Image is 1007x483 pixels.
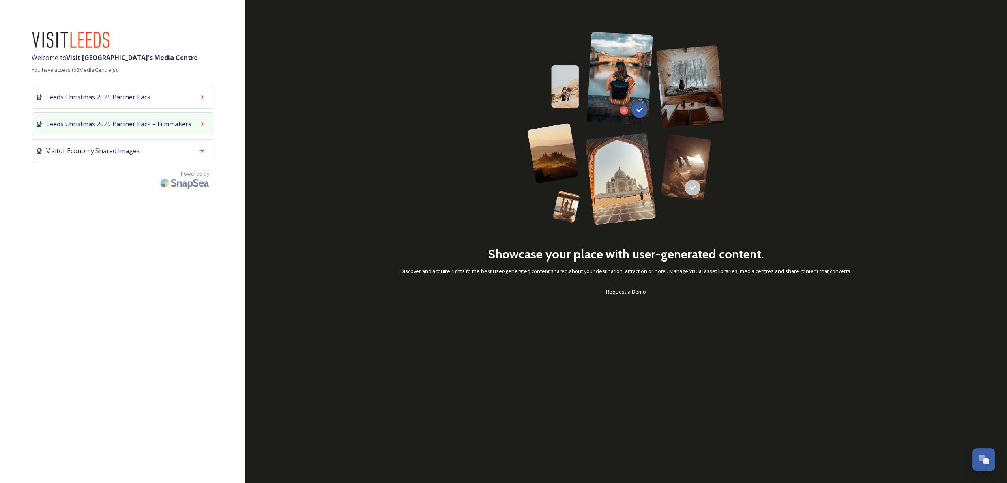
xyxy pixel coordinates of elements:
[66,53,198,62] strong: Visit [GEOGRAPHIC_DATA] 's Media Centre
[32,66,213,74] span: You have access to 3 Media Centre(s).
[46,119,191,129] span: Leeds Christmas 2025 Partner Pack – Filmmakers
[181,170,209,178] span: Powered by
[32,53,213,62] span: Welcome to
[972,448,995,471] button: Open Chat
[606,288,646,295] span: Request a Demo
[32,86,213,112] a: Leeds Christmas 2025 Partner Pack
[401,268,852,275] span: Discover and acquire rights to the best user-generated content shared about your destination, att...
[527,32,724,225] img: 63b42ca75bacad526042e722_Group%20154-p-800.png
[46,146,140,155] span: Visitor Economy Shared Images
[46,92,151,102] span: Leeds Christmas 2025 Partner Pack
[32,139,213,166] a: Visitor Economy Shared Images
[32,32,110,49] img: download%20(2).png
[158,174,213,192] img: SnapSea Logo
[606,287,646,296] a: Request a Demo
[32,112,213,139] a: Leeds Christmas 2025 Partner Pack – Filmmakers
[488,245,764,264] h2: Showcase your place with user-generated content.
